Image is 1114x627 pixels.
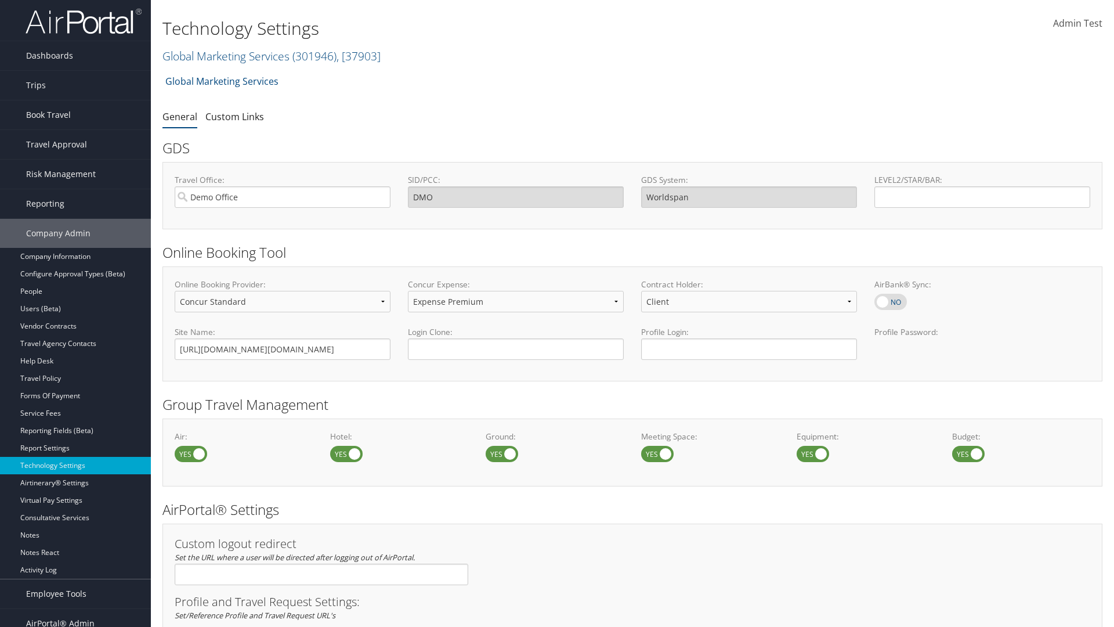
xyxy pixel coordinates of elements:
[175,596,1090,608] h3: Profile and Travel Request Settings:
[26,130,87,159] span: Travel Approval
[175,431,313,442] label: Air:
[874,326,1090,359] label: Profile Password:
[175,279,390,290] label: Online Booking Provider:
[330,431,468,442] label: Hotel:
[1053,6,1102,42] a: Admin Test
[486,431,624,442] label: Ground:
[26,160,96,189] span: Risk Management
[874,279,1090,290] label: AirBank® Sync:
[26,71,46,100] span: Trips
[26,579,86,608] span: Employee Tools
[26,219,91,248] span: Company Admin
[408,326,624,338] label: Login Clone:
[874,294,907,310] label: AirBank® Sync
[641,279,857,290] label: Contract Holder:
[641,431,779,442] label: Meeting Space:
[162,395,1102,415] h2: Group Travel Management
[165,70,278,93] a: Global Marketing Services
[26,8,142,35] img: airportal-logo.png
[408,174,624,186] label: SID/PCC:
[26,189,64,218] span: Reporting
[175,538,468,550] h3: Custom logout redirect
[26,100,71,129] span: Book Travel
[292,48,337,64] span: ( 301946 )
[162,500,1102,520] h2: AirPortal® Settings
[162,138,1094,158] h2: GDS
[175,552,415,563] em: Set the URL where a user will be directed after logging out of AirPortal.
[175,174,390,186] label: Travel Office:
[337,48,381,64] span: , [ 37903 ]
[205,110,264,123] a: Custom Links
[641,326,857,359] label: Profile Login:
[175,610,335,621] em: Set/Reference Profile and Travel Request URL's
[162,16,789,41] h1: Technology Settings
[641,174,857,186] label: GDS System:
[162,110,197,123] a: General
[952,431,1090,442] label: Budget:
[1053,17,1102,30] span: Admin Test
[175,326,390,338] label: Site Name:
[874,174,1090,186] label: LEVEL2/STAR/BAR:
[641,338,857,360] input: Profile Login:
[162,243,1102,262] h2: Online Booking Tool
[408,279,624,290] label: Concur Expense:
[797,431,935,442] label: Equipment:
[162,48,381,64] a: Global Marketing Services
[26,41,73,70] span: Dashboards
